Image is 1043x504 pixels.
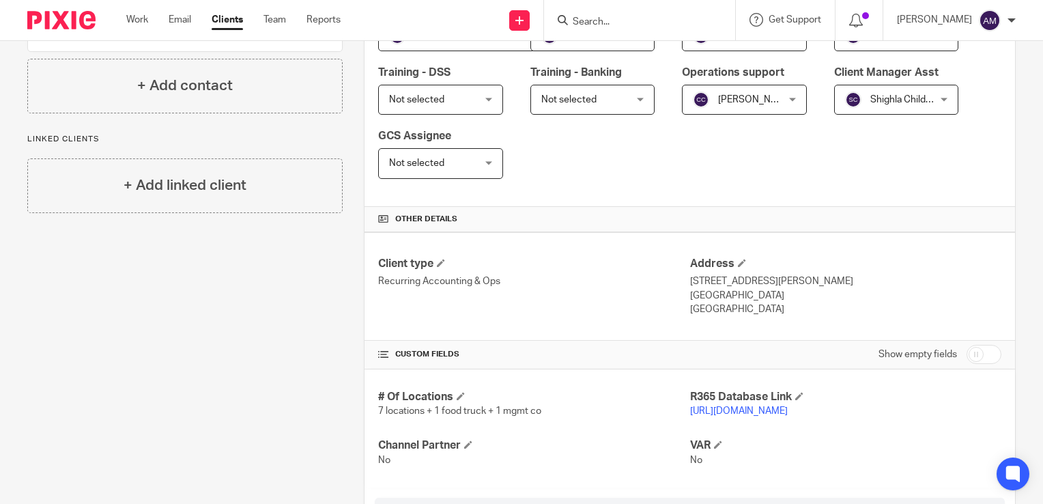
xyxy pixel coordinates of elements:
p: [GEOGRAPHIC_DATA] [690,289,1001,303]
h4: Address [690,257,1001,271]
img: Pixie [27,11,96,29]
span: Not selected [389,158,444,168]
h4: R365 Database Link [690,390,1001,404]
span: Get Support [769,15,821,25]
h4: + Add linked client [124,175,246,196]
a: Email [169,13,191,27]
span: Shighla Childers [870,95,939,104]
img: svg%3E [845,92,861,108]
p: [GEOGRAPHIC_DATA] [690,303,1001,316]
h4: Client type [378,257,689,271]
h4: + Add contact [137,75,233,96]
span: No [378,456,390,465]
span: No [690,456,702,465]
p: Recurring Accounting & Ops [378,275,689,288]
span: GCS Assignee [378,130,451,141]
p: [PERSON_NAME] [897,13,972,27]
span: Training - Banking [530,67,622,78]
label: Show empty fields [878,348,957,361]
h4: # Of Locations [378,390,689,404]
img: svg%3E [693,92,709,108]
span: Training - DSS [378,67,451,78]
span: Other details [395,214,457,225]
input: Search [571,16,694,29]
a: Work [126,13,148,27]
span: Not selected [389,95,444,104]
span: [PERSON_NAME] [718,95,793,104]
span: 7 locations + 1 food truck + 1 mgmt co [378,406,541,416]
p: [STREET_ADDRESS][PERSON_NAME] [690,275,1001,288]
a: Reports [306,13,341,27]
h4: Channel Partner [378,438,689,453]
img: svg%3E [979,10,1001,31]
a: [URL][DOMAIN_NAME] [690,406,788,416]
p: Linked clients [27,134,343,145]
h4: VAR [690,438,1001,453]
a: Clients [212,13,243,27]
span: Operations support [682,67,784,78]
h4: CUSTOM FIELDS [378,349,689,360]
span: Not selected [541,95,597,104]
a: Team [263,13,286,27]
span: Client Manager Asst [834,67,939,78]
